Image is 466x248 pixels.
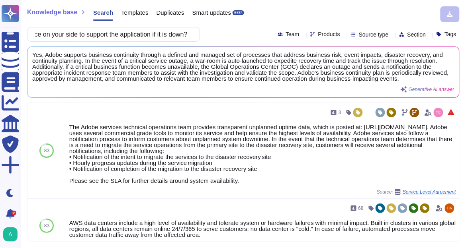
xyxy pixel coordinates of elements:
span: Yes, Adobe supports business continuity through a defined and managed set of processes that addre... [32,52,454,81]
span: Search [93,10,113,15]
span: Team [286,31,300,37]
div: AWS data centers include a high level of availability and tolerate system or hardware failures wi... [69,220,456,238]
span: Generative AI answer [409,87,454,92]
span: Templates [121,10,148,15]
span: Tags [444,31,456,37]
img: user [3,227,18,242]
button: user [2,226,23,243]
div: The Adobe services technical operations team provides transparent unplanned uptime data, which is... [69,124,456,184]
span: Duplicates [157,10,184,15]
img: user [445,203,454,213]
span: Knowledge base [27,9,77,15]
input: Search a question or template... [31,27,192,41]
span: Smart updates [192,10,231,15]
span: Source: [377,189,456,195]
span: Source type [359,32,389,37]
span: 83 [44,148,49,153]
div: BETA [233,10,244,15]
div: 9+ [12,211,16,215]
span: Products [318,31,340,37]
span: Service Level Agreement [403,190,456,194]
span: 3 [339,110,341,115]
img: user [434,108,443,117]
span: 83 [44,223,49,228]
span: 68 [358,206,364,211]
span: Section [407,32,426,37]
